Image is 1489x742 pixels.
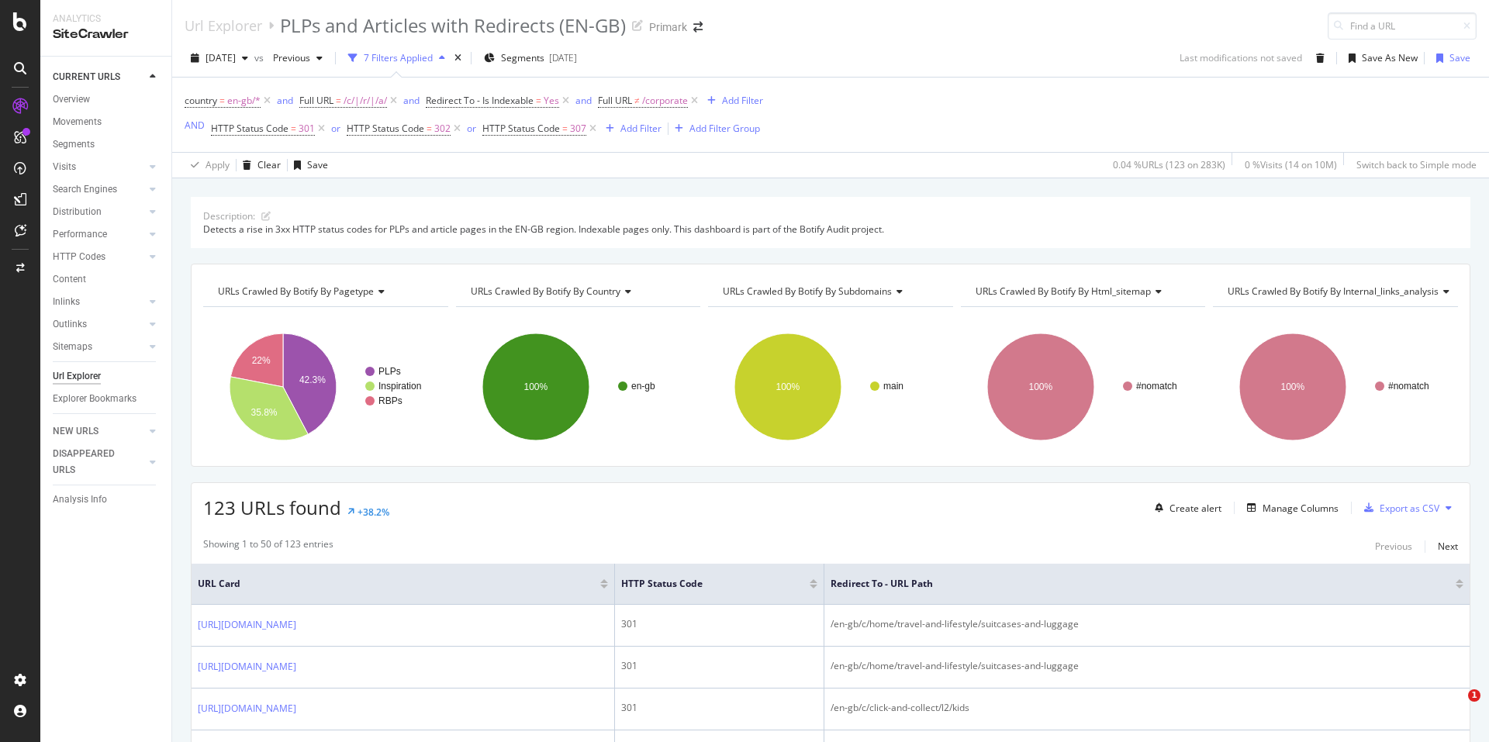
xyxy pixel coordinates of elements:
[252,355,271,366] text: 22%
[501,51,544,64] span: Segments
[467,121,476,136] button: or
[267,51,310,64] span: Previous
[1438,537,1458,556] button: Next
[708,319,951,454] svg: A chart.
[1228,285,1439,298] span: URLs Crawled By Botify By internal_links_analysis
[267,46,329,71] button: Previous
[1028,381,1052,392] text: 100%
[668,119,760,138] button: Add Filter Group
[1380,502,1439,515] div: Export as CSV
[621,659,817,673] div: 301
[53,316,87,333] div: Outlinks
[831,617,1463,631] div: /en-gb/c/home/travel-and-lifestyle/suitcases-and-luggage
[621,617,817,631] div: 301
[961,319,1204,454] svg: A chart.
[257,158,281,171] div: Clear
[185,153,230,178] button: Apply
[621,577,786,591] span: HTTP Status Code
[53,391,161,407] a: Explorer Bookmarks
[53,226,145,243] a: Performance
[364,51,433,64] div: 7 Filters Applied
[185,46,254,71] button: [DATE]
[53,339,92,355] div: Sitemaps
[227,90,261,112] span: en-gb/*
[1241,499,1339,517] button: Manage Columns
[198,577,596,591] span: URL Card
[1388,381,1429,392] text: #nomatch
[1375,537,1412,556] button: Previous
[53,12,159,26] div: Analytics
[1328,12,1477,40] input: Find a URL
[831,701,1463,715] div: /en-gb/c/click-and-collect/l2/kids
[331,121,340,136] button: or
[280,12,626,39] div: PLPs and Articles with Redirects (EN-GB)
[599,119,662,138] button: Add Filter
[642,90,688,112] span: /corporate
[299,94,333,107] span: Full URL
[468,279,687,304] h4: URLs Crawled By Botify By country
[53,159,76,175] div: Visits
[53,69,145,85] a: CURRENT URLS
[53,294,145,310] a: Inlinks
[53,26,159,43] div: SiteCrawler
[53,391,136,407] div: Explorer Bookmarks
[631,381,655,392] text: en-gb
[1375,540,1412,553] div: Previous
[403,94,420,107] div: and
[288,153,328,178] button: Save
[185,119,205,132] div: AND
[403,93,420,108] button: and
[53,136,161,153] a: Segments
[331,122,340,135] div: or
[53,249,105,265] div: HTTP Codes
[1430,46,1470,71] button: Save
[53,181,145,198] a: Search Engines
[53,271,161,288] a: Content
[206,51,236,64] span: 2025 Aug. 10th
[53,271,86,288] div: Content
[347,122,424,135] span: HTTP Status Code
[342,46,451,71] button: 7 Filters Applied
[426,94,534,107] span: Redirect To - Is Indexable
[53,204,145,220] a: Distribution
[53,423,98,440] div: NEW URLS
[620,122,662,135] div: Add Filter
[185,17,262,34] a: Url Explorer
[53,181,117,198] div: Search Engines
[467,122,476,135] div: or
[211,122,288,135] span: HTTP Status Code
[1213,319,1456,454] div: A chart.
[250,408,277,419] text: 35.8%
[219,94,225,107] span: =
[523,381,548,392] text: 100%
[720,279,939,304] h4: URLs Crawled By Botify By subdomains
[53,446,131,478] div: DISAPPEARED URLS
[689,122,760,135] div: Add Filter Group
[544,90,559,112] span: Yes
[198,617,296,633] a: [URL][DOMAIN_NAME]
[53,204,102,220] div: Distribution
[831,577,1432,591] span: Redirect To - URL Path
[1438,540,1458,553] div: Next
[973,279,1192,304] h4: URLs Crawled By Botify By html_sitemap
[478,46,583,71] button: Segments[DATE]
[634,94,640,107] span: ≠
[482,122,560,135] span: HTTP Status Code
[53,114,102,130] div: Movements
[206,158,230,171] div: Apply
[1180,51,1302,64] div: Last modifications not saved
[451,50,465,66] div: times
[1436,689,1473,726] iframe: Intercom live chat
[575,93,592,108] button: and
[1225,279,1462,304] h4: URLs Crawled By Botify By internal_links_analysis
[378,381,421,392] text: Inspiration
[1449,51,1470,64] div: Save
[693,22,703,33] div: arrow-right-arrow-left
[976,285,1151,298] span: URLs Crawled By Botify By html_sitemap
[598,94,632,107] span: Full URL
[203,319,446,454] div: A chart.
[1149,495,1221,520] button: Create alert
[549,51,577,64] div: [DATE]
[53,492,161,508] a: Analysis Info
